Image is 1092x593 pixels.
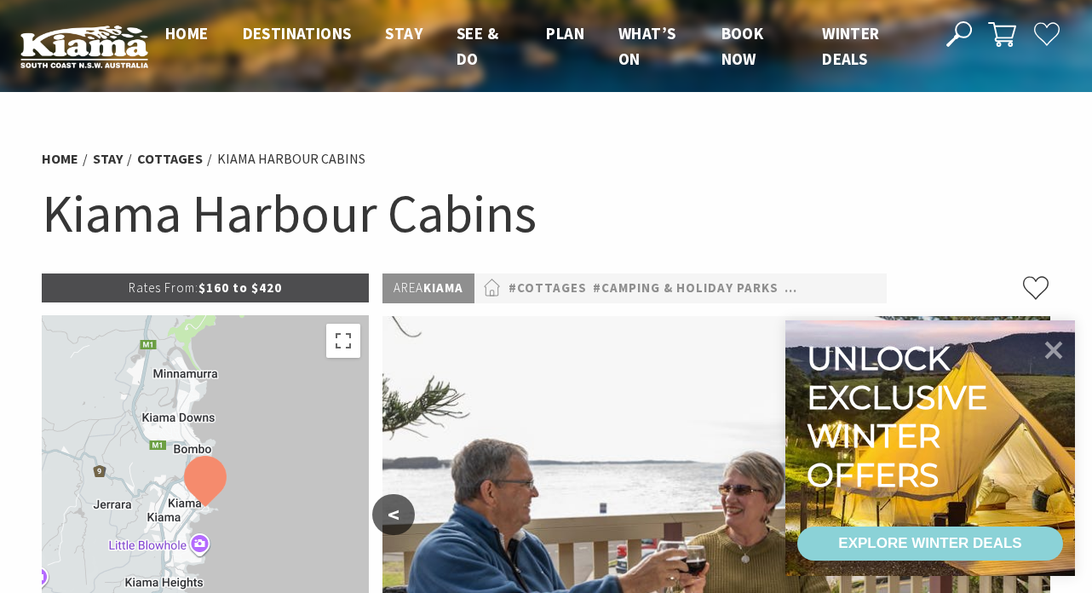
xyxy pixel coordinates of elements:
span: Destinations [243,23,352,43]
a: EXPLORE WINTER DEALS [797,527,1063,561]
span: Rates From: [129,279,198,296]
button: < [372,494,415,535]
div: Unlock exclusive winter offers [807,339,995,494]
a: #Cottages [509,278,587,299]
h1: Kiama Harbour Cabins [42,179,1050,248]
p: $160 to $420 [42,273,369,302]
span: Area [394,279,423,296]
span: Stay [385,23,422,43]
button: Toggle fullscreen view [326,324,360,358]
li: Kiama Harbour Cabins [217,148,365,170]
a: Stay [93,150,123,168]
a: Home [42,150,78,168]
span: Plan [546,23,584,43]
span: Book now [721,23,764,69]
span: Winter Deals [822,23,879,69]
span: See & Do [457,23,498,69]
span: What’s On [618,23,675,69]
a: #Self Contained [785,278,903,299]
a: #Camping & Holiday Parks [593,278,779,299]
span: Home [165,23,209,43]
div: EXPLORE WINTER DEALS [838,527,1021,561]
a: Cottages [137,150,203,168]
p: Kiama [382,273,474,303]
img: Kiama Logo [20,25,148,69]
nav: Main Menu [148,20,927,72]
